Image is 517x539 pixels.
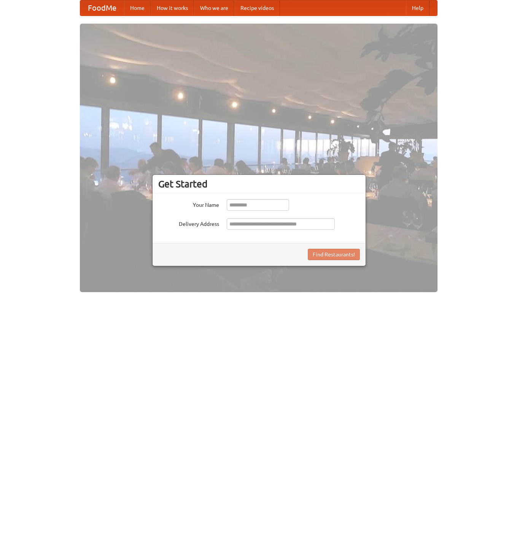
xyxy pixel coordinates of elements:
[80,0,124,16] a: FoodMe
[124,0,151,16] a: Home
[194,0,234,16] a: Who we are
[158,199,219,209] label: Your Name
[234,0,280,16] a: Recipe videos
[158,178,360,190] h3: Get Started
[158,218,219,228] label: Delivery Address
[406,0,430,16] a: Help
[151,0,194,16] a: How it works
[308,249,360,260] button: Find Restaurants!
